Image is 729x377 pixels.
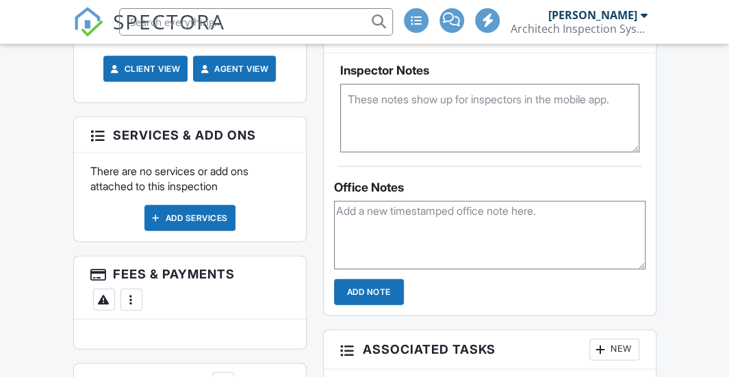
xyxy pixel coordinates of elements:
[548,8,637,22] div: [PERSON_NAME]
[144,205,235,231] div: Add Services
[511,22,648,36] div: Architech Inspection Systems, Inc
[73,7,103,37] img: The Best Home Inspection Software - Spectora
[334,181,645,194] div: Office Notes
[340,64,639,77] h5: Inspector Notes
[363,340,496,359] span: Associated Tasks
[74,118,306,153] h3: Services & Add ons
[119,8,393,36] input: Search everything...
[74,153,306,242] div: There are no services or add ons attached to this inspection
[74,257,306,320] h3: Fees & Payments
[73,18,225,47] a: SPECTORA
[108,62,181,76] a: Client View
[589,339,639,361] div: New
[334,279,404,305] input: Add Note
[198,62,268,76] a: Agent View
